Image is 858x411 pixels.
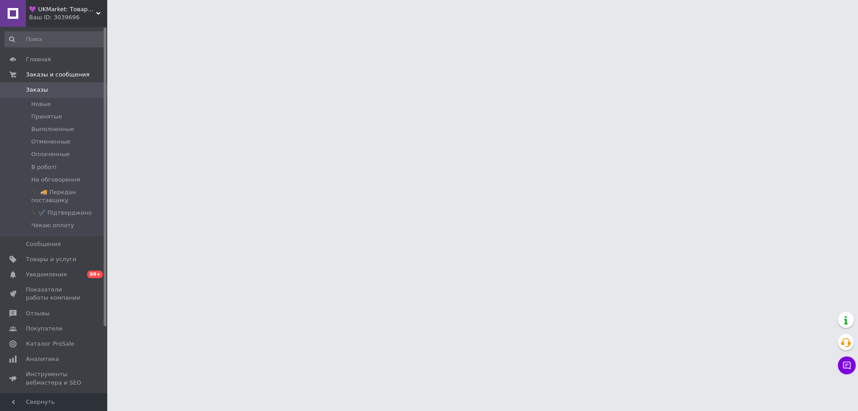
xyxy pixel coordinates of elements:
[4,31,105,47] input: Поиск
[29,5,96,13] span: 💜 UKMarket: Товары для дома и сада: тенты, шторы, мягкие окна, мебель. Товары для спорта. Техника
[26,240,61,248] span: Сообщения
[29,13,107,21] div: Ваш ID: 3039696
[26,71,89,79] span: Заказы и сообщения
[31,138,70,146] span: Отмененные
[26,309,50,318] span: Отзывы
[26,86,48,94] span: Заказы
[31,188,105,204] span: 📞 🚚 Передан поставщику
[26,55,51,64] span: Главная
[31,125,74,133] span: Выполненные
[26,355,59,363] span: Аналитика
[31,209,92,217] span: 📞✔️ Підтверджено
[31,221,74,229] span: Чекаю оплату
[26,370,83,386] span: Инструменты вебмастера и SEO
[26,271,67,279] span: Уведомления
[838,356,856,374] button: Чат с покупателем
[31,150,70,158] span: Оплаченные
[31,100,51,108] span: Новые
[31,176,80,184] span: На обговорення
[26,255,76,263] span: Товары и услуги
[87,271,103,278] span: 99+
[26,340,74,348] span: Каталог ProSale
[26,325,63,333] span: Покупатели
[31,163,56,171] span: В роботі
[26,286,83,302] span: Показатели работы компании
[31,113,62,121] span: Принятые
